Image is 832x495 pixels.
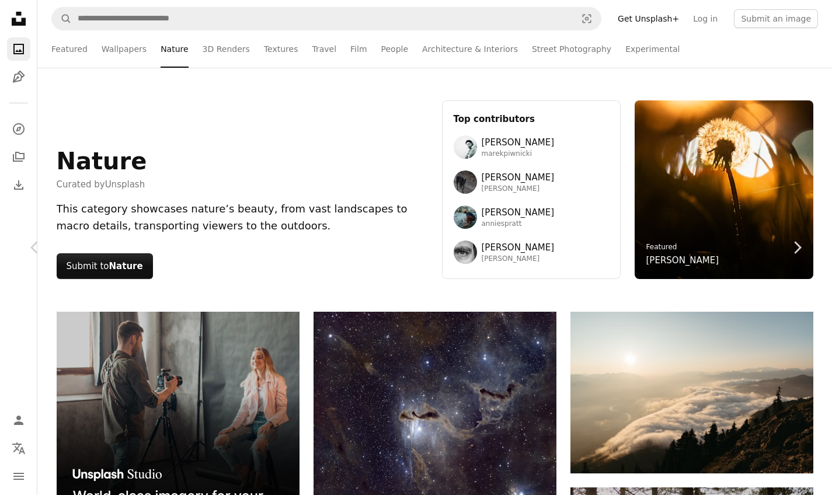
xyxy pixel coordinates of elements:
[482,219,555,229] span: anniespratt
[611,9,686,28] a: Get Unsplash+
[454,170,609,194] a: Avatar of user Wolfgang Hasselmann[PERSON_NAME][PERSON_NAME]
[570,312,813,473] img: Mountains and clouds are illuminated by the setting sun.
[532,30,611,68] a: Street Photography
[7,37,30,61] a: Photos
[482,184,555,194] span: [PERSON_NAME]
[51,30,88,68] a: Featured
[381,30,409,68] a: People
[203,30,250,68] a: 3D Renders
[625,30,680,68] a: Experimental
[57,253,153,279] button: Submit toNature
[454,240,477,264] img: Avatar of user Francesco Ungaro
[454,205,609,229] a: Avatar of user Annie Spratt[PERSON_NAME]anniespratt
[7,117,30,141] a: Explore
[482,170,555,184] span: [PERSON_NAME]
[454,135,477,159] img: Avatar of user Marek Piwnicki
[734,9,818,28] button: Submit an image
[482,240,555,255] span: [PERSON_NAME]
[51,7,601,30] form: Find visuals sitewide
[57,147,147,175] h1: Nature
[7,437,30,460] button: Language
[482,255,555,264] span: [PERSON_NAME]
[105,179,145,190] a: Unsplash
[7,173,30,197] a: Download History
[686,9,725,28] a: Log in
[646,253,719,267] a: [PERSON_NAME]
[482,205,555,219] span: [PERSON_NAME]
[57,177,147,191] span: Curated by
[314,427,556,438] a: Dark nebula with glowing stars and gas clouds.
[264,30,298,68] a: Textures
[454,170,477,194] img: Avatar of user Wolfgang Hasselmann
[573,8,601,30] button: Visual search
[350,30,367,68] a: Film
[7,465,30,488] button: Menu
[312,30,336,68] a: Travel
[646,243,677,251] a: Featured
[109,261,143,271] strong: Nature
[482,135,555,149] span: [PERSON_NAME]
[570,387,813,398] a: Mountains and clouds are illuminated by the setting sun.
[454,205,477,229] img: Avatar of user Annie Spratt
[454,135,609,159] a: Avatar of user Marek Piwnicki[PERSON_NAME]marekpiwnicki
[422,30,518,68] a: Architecture & Interiors
[102,30,147,68] a: Wallpapers
[7,145,30,169] a: Collections
[57,201,428,235] div: This category showcases nature’s beauty, from vast landscapes to macro details, transporting view...
[7,65,30,89] a: Illustrations
[7,409,30,432] a: Log in / Sign up
[454,112,609,126] h3: Top contributors
[454,240,609,264] a: Avatar of user Francesco Ungaro[PERSON_NAME][PERSON_NAME]
[762,191,832,304] a: Next
[482,149,555,159] span: marekpiwnicki
[52,8,72,30] button: Search Unsplash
